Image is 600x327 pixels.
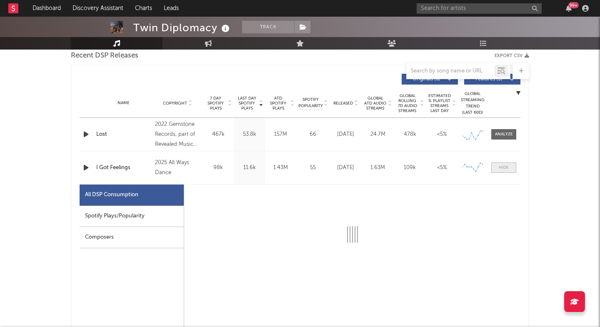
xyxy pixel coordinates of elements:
div: 98k [205,164,232,172]
span: Features ( 5 ) [470,77,508,82]
div: [DATE] [332,130,360,139]
div: 478k [396,130,424,139]
div: <5% [428,130,456,139]
input: Search for artists [417,3,542,14]
div: 66 [298,130,327,139]
div: 157M [267,130,294,139]
div: 24.7M [364,130,392,139]
input: Search by song name or URL [407,68,495,75]
span: Copyright [163,101,187,106]
div: 55 [298,164,327,172]
a: Lost [96,130,151,139]
span: Recent DSP Releases [71,51,138,61]
div: 1.43M [267,164,294,172]
div: <5% [428,164,456,172]
div: 1.63M [364,164,392,172]
div: Global Streaming Trend (Last 60D) [460,91,485,116]
div: 109k [396,164,424,172]
div: Twin Diplomacy [133,21,232,35]
button: Export CSV [495,53,529,58]
button: Originals(6) [402,74,458,85]
span: ATD Spotify Plays [267,96,289,111]
span: Originals ( 6 ) [407,77,445,82]
div: 2022 Gemstone Records, part of Revealed Music B.V. [155,120,200,150]
button: Track [242,21,294,33]
button: 99+ [566,5,572,12]
div: All DSP Consumption [85,190,138,200]
div: 11.6k [236,164,263,172]
button: Features(5) [464,74,520,85]
span: Estimated % Playlist Streams Last Day [428,93,451,113]
div: Composers [80,227,184,248]
span: 7 Day Spotify Plays [205,96,227,111]
span: Global Rolling 7D Audio Streams [396,93,419,113]
a: I Got Feelings [96,164,151,172]
div: 2025 All Ways Dance [155,158,200,178]
div: 99 + [568,2,579,8]
div: 53.8k [236,130,263,139]
span: Released [333,101,353,106]
div: [DATE] [332,164,360,172]
div: All DSP Consumption [80,185,184,206]
div: Name [96,100,151,106]
span: Spotify Popularity [298,97,323,109]
div: Spotify Plays/Popularity [80,206,184,227]
div: 467k [205,130,232,139]
span: Last Day Spotify Plays [236,96,258,111]
span: Global ATD Audio Streams [364,96,387,111]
